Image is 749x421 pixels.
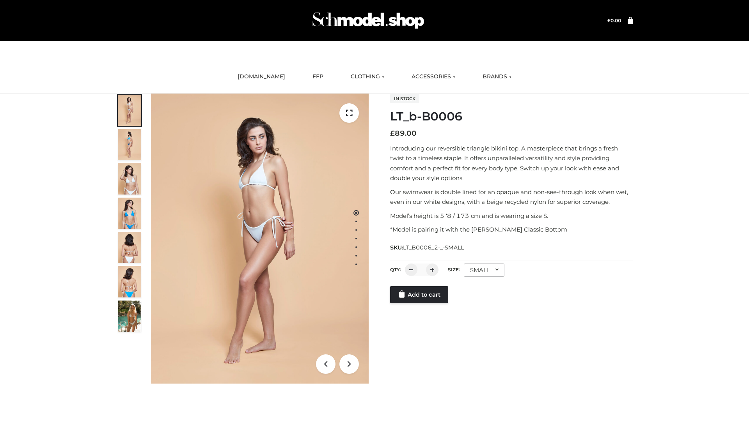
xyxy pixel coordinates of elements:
div: SMALL [464,264,504,277]
img: ArielClassicBikiniTop_CloudNine_AzureSky_OW114ECO_4-scaled.jpg [118,198,141,229]
img: ArielClassicBikiniTop_CloudNine_AzureSky_OW114ECO_2-scaled.jpg [118,129,141,160]
a: Add to cart [390,286,448,303]
p: Introducing our reversible triangle bikini top. A masterpiece that brings a fresh twist to a time... [390,143,633,183]
span: £ [390,129,395,138]
p: Model’s height is 5 ‘8 / 173 cm and is wearing a size S. [390,211,633,221]
span: SKU: [390,243,465,252]
a: BRANDS [477,68,517,85]
label: QTY: [390,267,401,272]
span: £ [607,18,611,23]
img: ArielClassicBikiniTop_CloudNine_AzureSky_OW114ECO_3-scaled.jpg [118,163,141,195]
bdi: 0.00 [607,18,621,23]
p: Our swimwear is double lined for an opaque and non-see-through look when wet, even in our white d... [390,187,633,207]
img: ArielClassicBikiniTop_CloudNine_AzureSky_OW114ECO_7-scaled.jpg [118,232,141,263]
img: ArielClassicBikiniTop_CloudNine_AzureSky_OW114ECO_8-scaled.jpg [118,266,141,297]
p: *Model is pairing it with the [PERSON_NAME] Classic Bottom [390,225,633,235]
a: £0.00 [607,18,621,23]
span: In stock [390,94,419,103]
bdi: 89.00 [390,129,417,138]
a: FFP [307,68,329,85]
span: LT_B0006_2-_-SMALL [403,244,464,251]
img: ArielClassicBikiniTop_CloudNine_AzureSky_OW114ECO_1-scaled.jpg [118,95,141,126]
img: Arieltop_CloudNine_AzureSky2.jpg [118,301,141,332]
img: ArielClassicBikiniTop_CloudNine_AzureSky_OW114ECO_1 [151,94,369,384]
a: ACCESSORIES [406,68,461,85]
img: Schmodel Admin 964 [310,5,427,36]
a: CLOTHING [345,68,390,85]
label: Size: [448,267,460,272]
a: [DOMAIN_NAME] [232,68,291,85]
h1: LT_b-B0006 [390,110,633,124]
